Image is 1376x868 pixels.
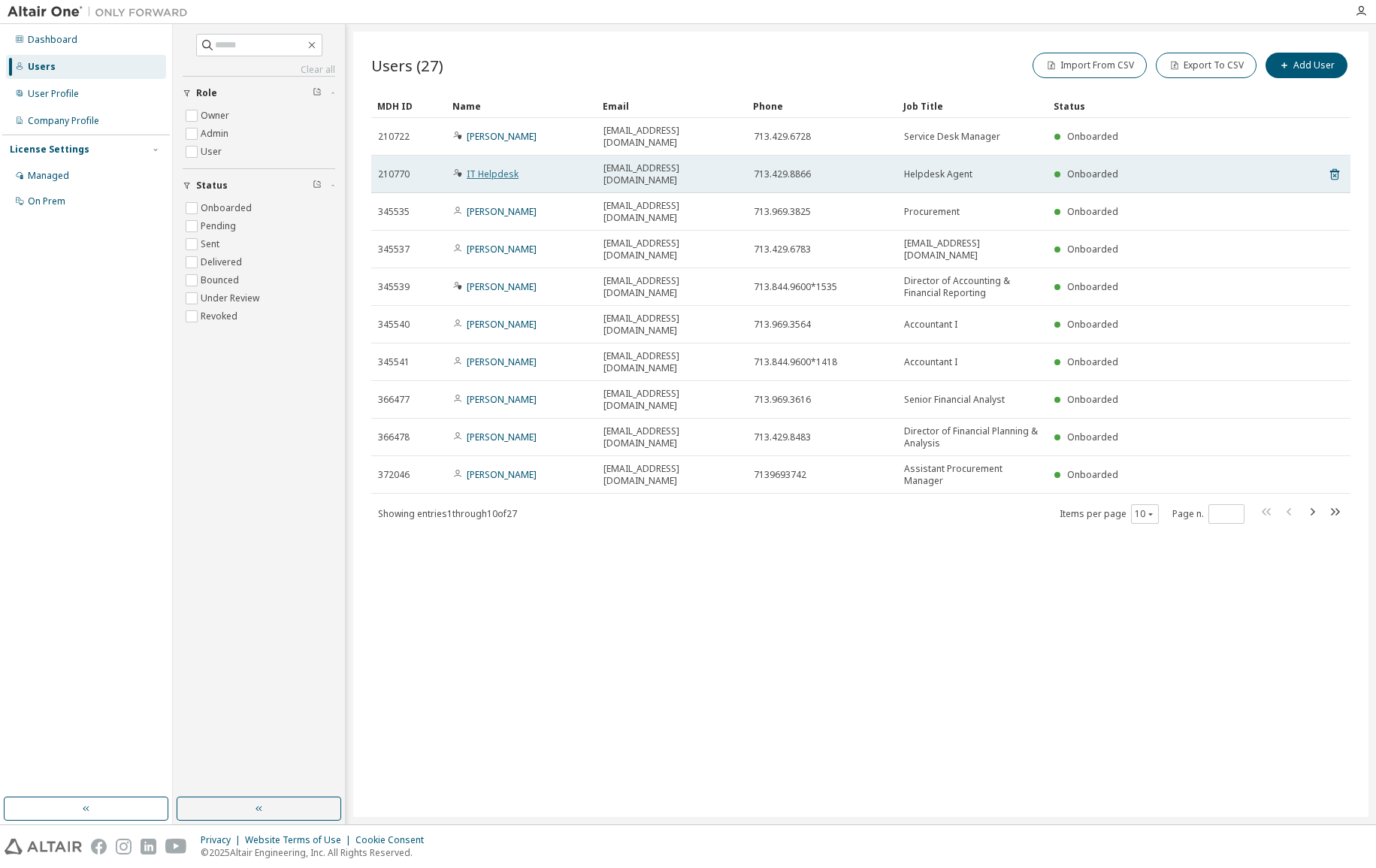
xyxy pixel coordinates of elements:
button: 10 [1135,508,1155,520]
span: [EMAIL_ADDRESS][DOMAIN_NAME] [603,275,740,299]
span: Accountant I [904,319,957,331]
span: Status [196,180,228,192]
button: Role [183,77,335,110]
span: Onboarded [1067,431,1118,443]
label: User [201,143,225,161]
span: 366478 [378,431,410,443]
span: Onboarded [1067,243,1118,256]
span: Onboarded [1067,130,1118,143]
span: Onboarded [1067,355,1118,368]
span: 713.969.3564 [754,319,811,331]
span: 713.969.3825 [754,206,811,218]
span: 713.429.8483 [754,431,811,443]
div: MDH ID [377,94,440,118]
label: Revoked [201,307,240,325]
span: Role [196,87,217,99]
div: Dashboard [28,34,77,46]
label: Pending [201,217,239,235]
span: [EMAIL_ADDRESS][DOMAIN_NAME] [603,200,740,224]
span: Showing entries 1 through 10 of 27 [378,507,517,520]
span: 345537 [378,243,410,256]
label: Onboarded [201,199,255,217]
img: linkedin.svg [141,839,156,854]
a: Clear all [183,64,335,76]
a: [PERSON_NAME] [467,393,537,406]
div: Status [1054,94,1272,118]
span: 366477 [378,394,410,406]
span: 713.429.6728 [754,131,811,143]
button: Status [183,169,335,202]
span: 345539 [378,281,410,293]
span: [EMAIL_ADDRESS][DOMAIN_NAME] [603,237,740,262]
span: Senior Financial Analyst [904,394,1005,406]
a: [PERSON_NAME] [467,243,537,256]
div: Website Terms of Use [245,834,355,846]
span: Onboarded [1067,205,1118,218]
div: Users [28,61,56,73]
label: Bounced [201,271,242,289]
button: Import From CSV [1033,53,1147,78]
img: Altair One [8,5,195,20]
a: [PERSON_NAME] [467,431,537,443]
span: [EMAIL_ADDRESS][DOMAIN_NAME] [603,125,740,149]
span: Onboarded [1067,393,1118,406]
span: 713.844.9600*1535 [754,281,837,293]
span: 345541 [378,356,410,368]
label: Sent [201,235,222,253]
a: [PERSON_NAME] [467,468,537,481]
div: Privacy [201,834,245,846]
a: [PERSON_NAME] [467,205,537,218]
div: User Profile [28,88,79,100]
span: Director of Accounting & Financial Reporting [904,275,1041,299]
span: Onboarded [1067,280,1118,293]
label: Admin [201,125,231,143]
span: Accountant I [904,356,957,368]
button: Add User [1266,53,1347,78]
span: Onboarded [1067,318,1118,331]
div: Email [603,94,741,118]
span: Clear filter [313,87,322,99]
span: Onboarded [1067,168,1118,180]
span: 345540 [378,319,410,331]
img: facebook.svg [91,839,107,854]
span: 713.429.6783 [754,243,811,256]
div: Cookie Consent [355,834,433,846]
div: License Settings [10,144,89,156]
div: Job Title [903,94,1042,118]
span: [EMAIL_ADDRESS][DOMAIN_NAME] [603,463,740,487]
a: [PERSON_NAME] [467,130,537,143]
a: [PERSON_NAME] [467,318,537,331]
label: Owner [201,107,232,125]
span: 7139693742 [754,469,806,481]
span: 210722 [378,131,410,143]
span: Clear filter [313,180,322,192]
span: Onboarded [1067,468,1118,481]
span: Items per page [1060,504,1159,524]
span: [EMAIL_ADDRESS][DOMAIN_NAME] [603,162,740,186]
span: Assistant Procurement Manager [904,463,1041,487]
div: On Prem [28,195,65,207]
span: Procurement [904,206,960,218]
span: 713.969.3616 [754,394,811,406]
label: Delivered [201,253,245,271]
span: [EMAIL_ADDRESS][DOMAIN_NAME] [904,237,1041,262]
span: 713.844.9600*1418 [754,356,837,368]
span: 372046 [378,469,410,481]
div: Company Profile [28,115,99,127]
span: [EMAIL_ADDRESS][DOMAIN_NAME] [603,350,740,374]
button: Export To CSV [1156,53,1257,78]
div: Name [452,94,591,118]
span: Helpdesk Agent [904,168,972,180]
a: IT Helpdesk [467,168,519,180]
span: 345535 [378,206,410,218]
img: instagram.svg [116,839,132,854]
label: Under Review [201,289,262,307]
div: Phone [753,94,891,118]
span: 210770 [378,168,410,180]
span: 713.429.8866 [754,168,811,180]
div: Managed [28,170,69,182]
span: Service Desk Manager [904,131,1000,143]
span: Users (27) [371,55,443,76]
span: Page n. [1172,504,1244,524]
p: © 2025 Altair Engineering, Inc. All Rights Reserved. [201,846,433,859]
